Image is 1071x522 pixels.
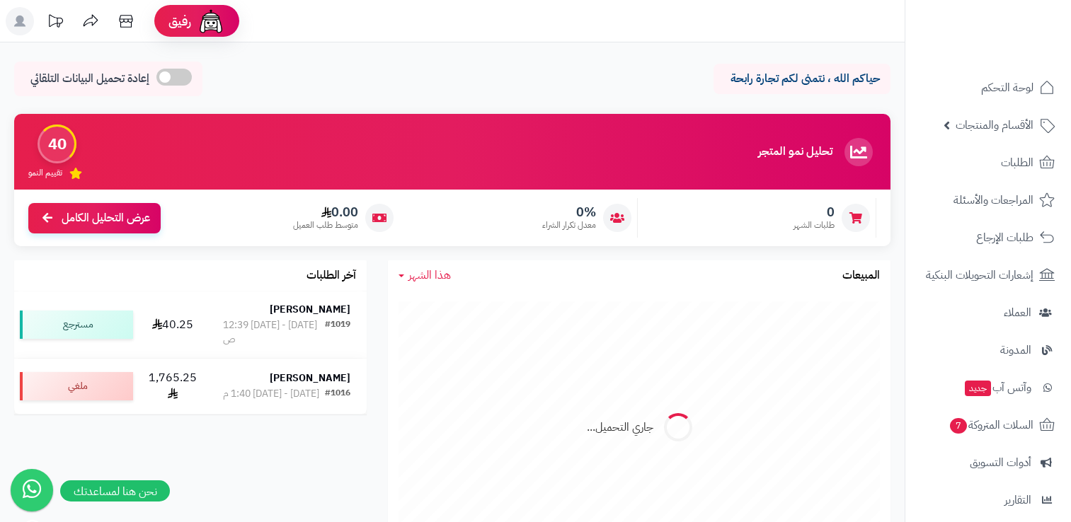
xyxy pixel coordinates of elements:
a: طلبات الإرجاع [914,221,1063,255]
span: متوسط طلب العميل [293,219,358,231]
div: [DATE] - [DATE] 12:39 ص [223,318,325,347]
span: وآتس آب [963,378,1031,398]
span: الطلبات [1001,153,1033,173]
span: طلبات الإرجاع [976,228,1033,248]
img: ai-face.png [197,7,225,35]
span: 7 [950,418,967,434]
span: 0 [794,204,835,220]
div: [DATE] - [DATE] 1:40 م [223,387,319,401]
a: عرض التحليل الكامل [28,203,161,233]
strong: [PERSON_NAME] [270,302,350,317]
a: هذا الشهر [399,267,451,284]
a: الطلبات [914,146,1063,180]
h3: المبيعات [842,269,880,282]
span: معدل تكرار الشراء [542,219,596,231]
p: حياكم الله ، نتمنى لكم تجارة رابحة [724,71,880,87]
span: إعادة تحميل البيانات التلقائي [30,71,149,87]
a: السلات المتروكة7 [914,408,1063,442]
a: أدوات التسويق [914,446,1063,480]
span: 0.00 [293,204,358,220]
div: #1019 [325,318,350,347]
a: العملاء [914,296,1063,330]
a: المراجعات والأسئلة [914,183,1063,217]
a: لوحة التحكم [914,71,1063,105]
span: المدونة [1000,340,1031,360]
span: المراجعات والأسئلة [953,190,1033,210]
td: 40.25 [139,291,207,358]
a: تحديثات المنصة [38,7,73,39]
a: التقارير [914,483,1063,517]
span: عرض التحليل الكامل [62,210,150,226]
a: وآتس آبجديد [914,371,1063,405]
span: تقييم النمو [28,167,62,179]
div: جاري التحميل... [587,419,653,436]
td: 1,765.25 [139,359,207,414]
span: السلات المتروكة [949,415,1033,435]
h3: آخر الطلبات [307,269,356,282]
a: إشعارات التحويلات البنكية [914,258,1063,292]
h3: تحليل نمو المتجر [758,146,832,158]
a: المدونة [914,333,1063,367]
strong: [PERSON_NAME] [270,371,350,385]
span: التقارير [1004,490,1031,510]
span: الأقسام والمنتجات [956,115,1033,135]
span: لوحة التحكم [981,78,1033,98]
span: رفيق [168,13,191,30]
div: ملغي [20,372,133,400]
span: أدوات التسويق [970,453,1031,472]
div: مسترجع [20,311,133,339]
span: طلبات الشهر [794,219,835,231]
div: #1016 [325,387,350,401]
span: إشعارات التحويلات البنكية [926,265,1033,285]
span: جديد [965,381,991,396]
span: 0% [542,204,596,220]
span: العملاء [1004,303,1031,323]
span: هذا الشهر [408,267,451,284]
